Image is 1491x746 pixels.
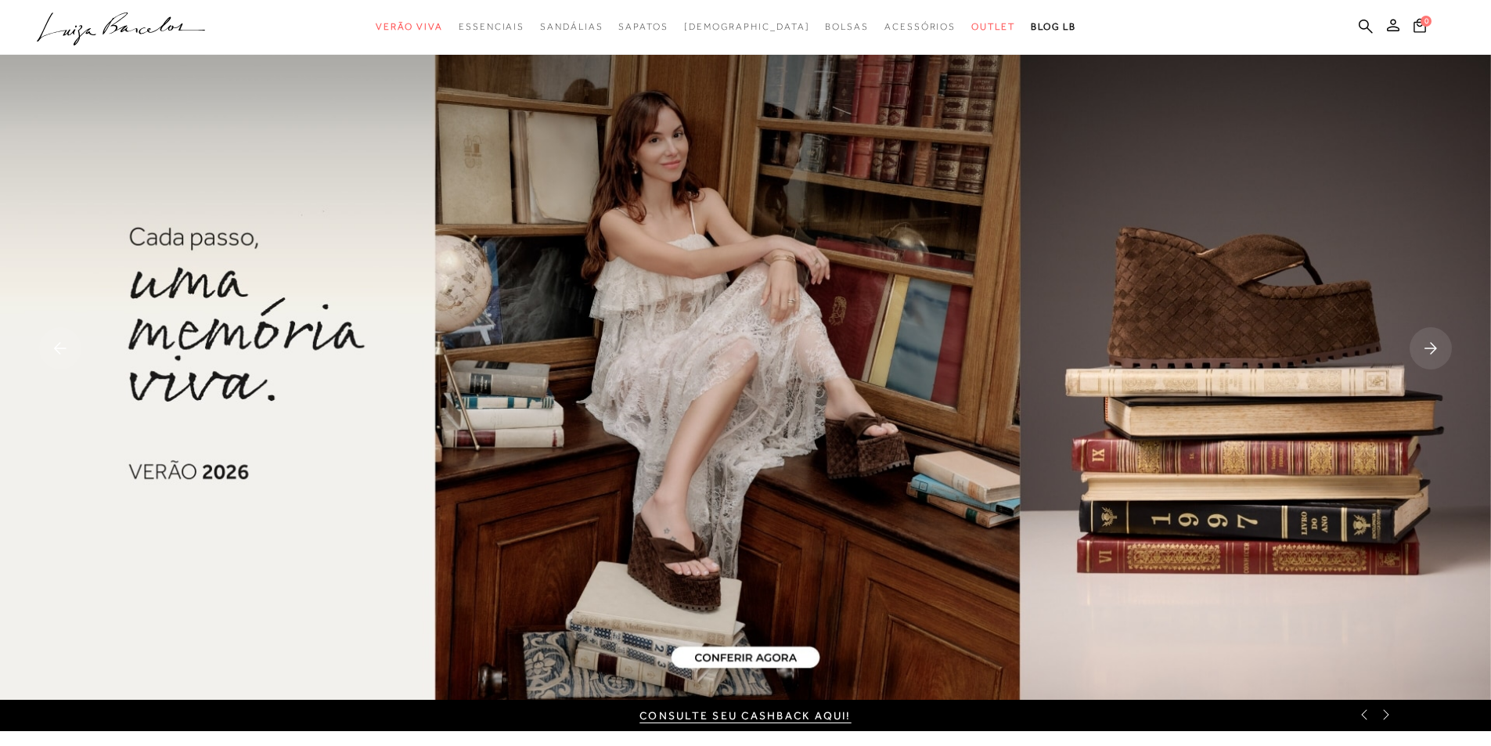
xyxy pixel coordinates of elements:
span: Essenciais [459,21,524,32]
span: Sandálias [540,21,603,32]
a: noSubCategoriesText [684,13,810,41]
a: categoryNavScreenReaderText [971,13,1015,41]
span: Sapatos [618,21,668,32]
a: categoryNavScreenReaderText [459,13,524,41]
span: Bolsas [825,21,869,32]
span: BLOG LB [1031,21,1076,32]
button: 0 [1409,17,1431,38]
span: 0 [1421,16,1432,27]
a: categoryNavScreenReaderText [884,13,956,41]
span: Acessórios [884,21,956,32]
a: categoryNavScreenReaderText [376,13,443,41]
span: [DEMOGRAPHIC_DATA] [684,21,810,32]
a: categoryNavScreenReaderText [618,13,668,41]
a: categoryNavScreenReaderText [540,13,603,41]
a: BLOG LB [1031,13,1076,41]
span: Verão Viva [376,21,443,32]
a: CONSULTE SEU CASHBACK AQUI! [639,709,851,722]
span: Outlet [971,21,1015,32]
a: categoryNavScreenReaderText [825,13,869,41]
